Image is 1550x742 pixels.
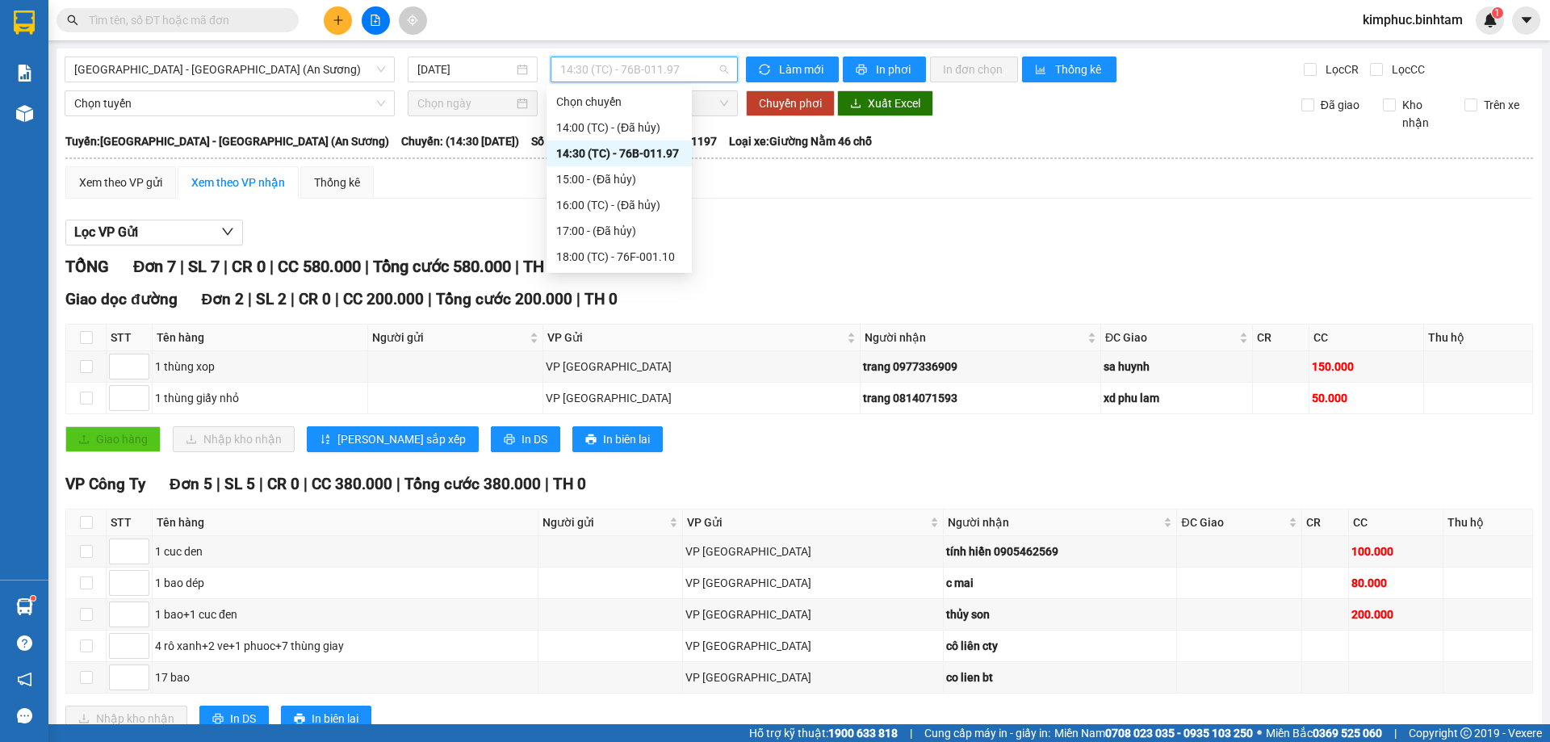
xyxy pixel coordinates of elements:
[683,662,944,694] td: VP Tân Bình
[281,706,371,732] button: printerIn biên lai
[946,669,1175,686] div: co lien bt
[1035,64,1049,77] span: bar-chart
[248,290,252,308] span: |
[556,222,682,240] div: 17:00 - (Đã hủy)
[546,358,857,375] div: VP [GEOGRAPHIC_DATA]
[1104,358,1250,375] div: sa huynh
[155,637,535,655] div: 4 rô xanh+2 ve+1 phuoc+7 thùng giay
[946,637,1175,655] div: cô liên cty
[221,225,234,238] span: down
[188,257,220,276] span: SL 7
[746,57,839,82] button: syncLàm mới
[1460,727,1472,739] span: copyright
[946,606,1175,623] div: thủy son
[924,724,1050,742] span: Cung cấp máy in - giấy in:
[199,706,269,732] button: printerIn DS
[683,631,944,662] td: VP Tân Bình
[278,257,361,276] span: CC 580.000
[556,196,682,214] div: 16:00 (TC) - (Đã hủy)
[946,543,1175,560] div: tính hiền 0905462569
[948,514,1161,531] span: Người nhận
[1253,325,1309,351] th: CR
[17,635,32,651] span: question-circle
[407,15,418,26] span: aim
[312,710,358,727] span: In biên lai
[79,174,162,191] div: Xem theo VP gửi
[65,135,389,148] b: Tuyến: [GEOGRAPHIC_DATA] - [GEOGRAPHIC_DATA] (An Sương)
[828,727,898,740] strong: 1900 633 818
[1105,727,1253,740] strong: 0708 023 035 - 0935 103 250
[17,672,32,687] span: notification
[685,543,940,560] div: VP [GEOGRAPHIC_DATA]
[294,713,305,726] span: printer
[259,475,263,493] span: |
[868,94,920,112] span: Xuất Excel
[1104,389,1250,407] div: xd phu lam
[417,94,513,112] input: Chọn ngày
[685,574,940,592] div: VP [GEOGRAPHIC_DATA]
[372,329,526,346] span: Người gửi
[155,358,365,375] div: 1 thùng xop
[267,475,300,493] span: CR 0
[133,257,176,276] span: Đơn 7
[1312,389,1421,407] div: 50.000
[531,132,622,150] span: Số xe: 76B-011.97
[365,257,369,276] span: |
[1181,514,1285,531] span: ĐC Giao
[749,724,898,742] span: Hỗ trợ kỹ thuật:
[685,669,940,686] div: VP [GEOGRAPHIC_DATA]
[107,509,153,536] th: STT
[1443,509,1533,536] th: Thu hộ
[89,11,279,29] input: Tìm tên, số ĐT hoặc mã đơn
[155,606,535,623] div: 1 bao+1 cuc đen
[556,93,682,111] div: Chọn chuyến
[224,257,228,276] span: |
[572,426,663,452] button: printerIn biên lai
[16,598,33,615] img: warehouse-icon
[307,426,479,452] button: sort-ascending[PERSON_NAME] sắp xếp
[556,170,682,188] div: 15:00 - (Đã hủy)
[170,475,212,493] span: Đơn 5
[759,64,773,77] span: sync
[1313,727,1382,740] strong: 0369 525 060
[299,290,331,308] span: CR 0
[67,15,78,26] span: search
[1385,61,1427,78] span: Lọc CC
[155,543,535,560] div: 1 cuc den
[304,475,308,493] span: |
[224,475,255,493] span: SL 5
[545,475,549,493] span: |
[404,475,541,493] span: Tổng cước 380.000
[504,434,515,446] span: printer
[576,290,580,308] span: |
[256,290,287,308] span: SL 2
[362,6,390,35] button: file-add
[65,290,178,308] span: Giao dọc đường
[373,257,511,276] span: Tổng cước 580.000
[31,596,36,601] sup: 1
[585,434,597,446] span: printer
[863,389,1099,407] div: trang 0814071593
[153,509,538,536] th: Tên hàng
[1351,606,1440,623] div: 200.000
[1394,724,1397,742] span: |
[1396,96,1452,132] span: Kho nhận
[560,57,728,82] span: 14:30 (TC) - 76B-011.97
[729,132,872,150] span: Loại xe: Giường Nằm 46 chỗ
[1424,325,1533,351] th: Thu hộ
[556,119,682,136] div: 14:00 (TC) - (Đã hủy)
[1512,6,1540,35] button: caret-down
[155,574,535,592] div: 1 bao dép
[856,64,869,77] span: printer
[401,132,519,150] span: Chuyến: (14:30 [DATE])
[230,710,256,727] span: In DS
[1492,7,1503,19] sup: 1
[683,568,944,599] td: VP Tân Bình
[553,475,586,493] span: TH 0
[65,475,145,493] span: VP Công Ty
[343,290,424,308] span: CC 200.000
[399,6,427,35] button: aim
[16,105,33,122] img: warehouse-icon
[683,599,944,631] td: VP Tân Bình
[930,57,1018,82] button: In đơn chọn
